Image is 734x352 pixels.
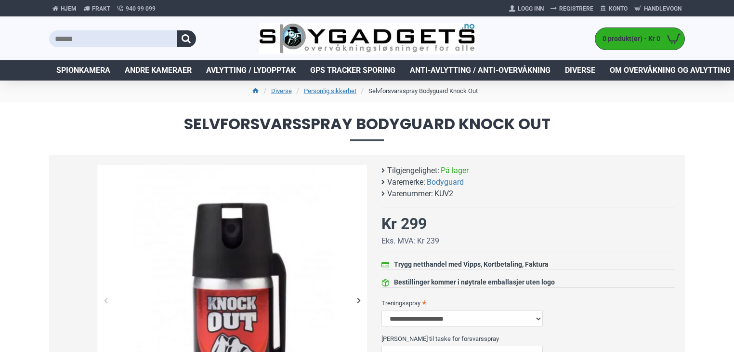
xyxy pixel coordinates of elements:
span: Spionkamera [56,65,110,76]
span: Avlytting / Lydopptak [206,65,296,76]
span: Konto [609,4,628,13]
a: GPS Tracker Sporing [303,60,403,81]
img: SpyGadgets.no [259,23,475,54]
span: Frakt [92,4,110,13]
a: Avlytting / Lydopptak [199,60,303,81]
b: Varemerke: [387,176,425,188]
a: 0 produkt(er) - Kr 0 [595,28,684,50]
span: Om overvåkning og avlytting [610,65,731,76]
div: Next slide [350,292,367,309]
span: Anti-avlytting / Anti-overvåkning [410,65,550,76]
span: Hjem [61,4,77,13]
label: [PERSON_NAME] til taske for forsvarsspray [381,331,675,346]
div: Bestillinger kommer i nøytrale emballasjer uten logo [394,277,555,287]
span: På lager [441,165,469,176]
a: Handlevogn [631,1,685,16]
span: Registrere [559,4,593,13]
span: Diverse [565,65,595,76]
a: Diverse [271,86,292,96]
a: Diverse [558,60,603,81]
a: Bodyguard [427,176,464,188]
div: Trygg netthandel med Vipps, Kortbetaling, Faktura [394,259,549,270]
a: Konto [597,1,631,16]
span: KUV2 [434,188,453,200]
b: Tilgjengelighet: [387,165,439,176]
a: Andre kameraer [118,60,199,81]
span: Selvforsvarsspray Bodyguard Knock Out [49,116,685,141]
label: Treningsspray [381,295,675,311]
span: 0 produkt(er) - Kr 0 [595,34,663,44]
div: Kr 299 [381,212,427,235]
span: GPS Tracker Sporing [310,65,395,76]
a: Anti-avlytting / Anti-overvåkning [403,60,558,81]
a: Registrere [547,1,597,16]
b: Varenummer: [387,188,433,200]
span: 940 99 099 [126,4,156,13]
a: Logg Inn [506,1,547,16]
span: Logg Inn [518,4,544,13]
span: Andre kameraer [125,65,192,76]
span: Handlevogn [644,4,682,13]
a: Spionkamera [49,60,118,81]
div: Previous slide [97,292,114,309]
a: Personlig sikkerhet [304,86,356,96]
